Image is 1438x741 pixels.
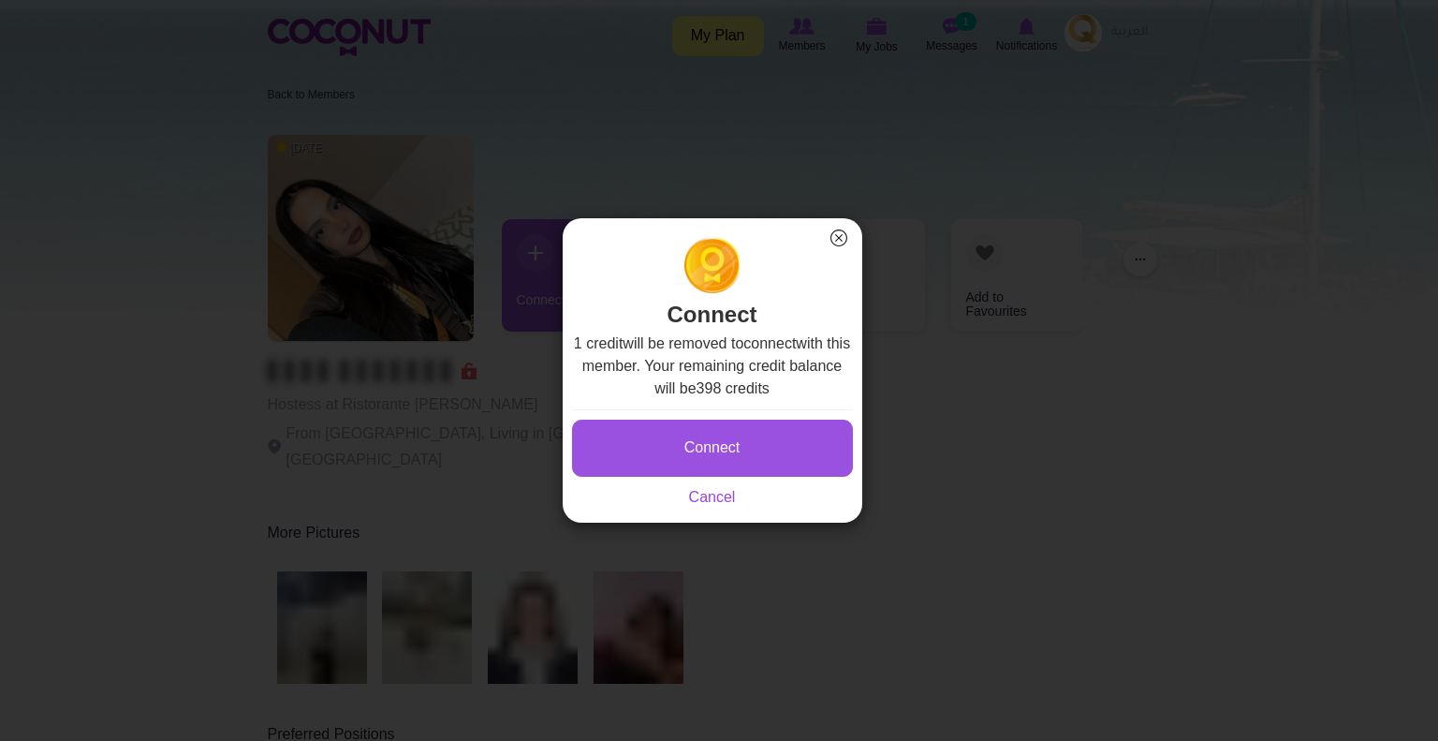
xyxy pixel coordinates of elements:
b: 1 credit [574,335,623,351]
b: connect [743,335,796,351]
b: 398 credits [697,380,770,396]
div: will be removed to with this member. Your remaining credit balance will be [572,333,853,509]
a: Cancel [689,489,736,505]
h2: Connect [572,237,853,332]
button: Close [827,226,851,250]
button: Connect [572,420,853,477]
